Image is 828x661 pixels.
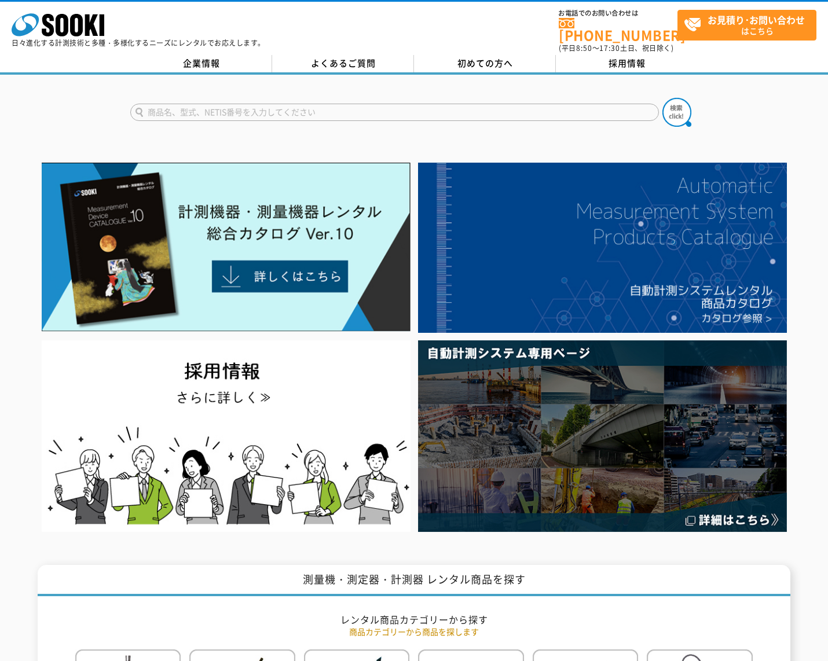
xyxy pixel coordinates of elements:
img: btn_search.png [662,98,691,127]
a: 企業情報 [130,55,272,72]
p: 商品カテゴリーから商品を探します [75,626,753,638]
input: 商品名、型式、NETIS番号を入力してください [130,104,659,121]
a: お見積り･お問い合わせはこちら [677,10,816,41]
span: 8:50 [576,43,592,53]
strong: お見積り･お問い合わせ [708,13,805,27]
img: SOOKI recruit [42,340,411,532]
img: 自動計測システム専用ページ [418,340,787,532]
span: お電話でのお問い合わせは [559,10,677,17]
a: 採用情報 [556,55,698,72]
span: (平日 ～ 土日、祝日除く) [559,43,673,53]
a: [PHONE_NUMBER] [559,18,677,42]
span: はこちら [684,10,816,39]
a: よくあるご質問 [272,55,414,72]
h1: 測量機・測定器・計測器 レンタル商品を探す [38,565,790,597]
h2: レンタル商品カテゴリーから探す [75,614,753,626]
a: 初めての方へ [414,55,556,72]
img: Catalog Ver10 [42,163,411,332]
img: 自動計測システムカタログ [418,163,787,333]
span: 初めての方へ [457,57,513,69]
p: 日々進化する計測技術と多種・多様化するニーズにレンタルでお応えします。 [12,39,265,46]
span: 17:30 [599,43,620,53]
